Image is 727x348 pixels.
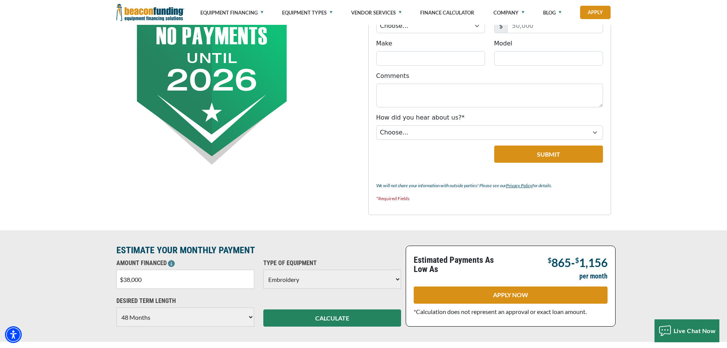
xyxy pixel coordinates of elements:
p: We will not share your information with outside parties! Please see our for details. [376,181,603,190]
a: Apply [580,6,611,19]
span: 865 [551,256,571,269]
button: CALCULATE [263,309,401,327]
p: *Required Fields [376,194,603,203]
p: - [548,256,608,268]
p: per month [579,272,608,281]
a: APPLY NOW [414,286,608,304]
p: TYPE OF EQUIPMENT [263,259,401,268]
span: $ [494,19,508,33]
p: AMOUNT FINANCED [116,259,254,268]
span: *Calculation does not represent an approval or exact loan amount. [414,308,587,315]
p: Estimated Payments As Low As [414,256,506,274]
span: $ [548,256,551,264]
label: Comments [376,71,409,81]
input: 50,000 [507,19,603,33]
span: 1,156 [579,256,608,269]
div: Accessibility Menu [5,326,22,343]
button: Live Chat Now [654,319,720,342]
label: How did you hear about us?* [376,113,465,122]
span: Live Chat Now [674,327,716,334]
iframe: reCAPTCHA [376,146,469,169]
a: Privacy Policy [506,183,532,188]
button: Submit [494,146,603,163]
label: Model [494,39,513,48]
p: DESIRED TERM LENGTH [116,296,254,306]
span: $ [575,256,579,264]
input: $0 [116,270,254,289]
label: Make [376,39,392,48]
p: ESTIMATE YOUR MONTHLY PAYMENT [116,246,401,255]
